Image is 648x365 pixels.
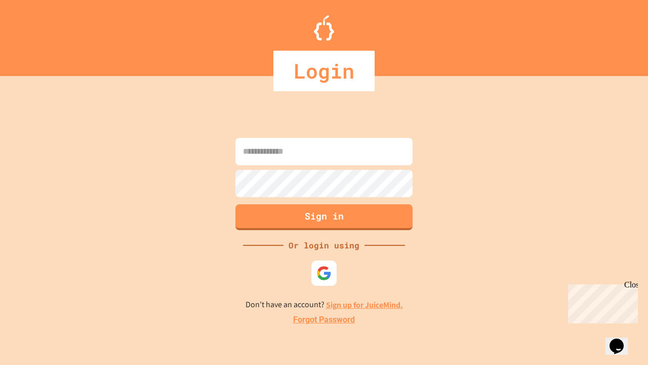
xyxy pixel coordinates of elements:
iframe: chat widget [605,324,638,355]
a: Forgot Password [293,314,355,326]
div: Login [273,51,375,91]
img: google-icon.svg [316,266,332,281]
img: Logo.svg [314,15,334,41]
a: Sign up for JuiceMind. [326,300,403,310]
div: Chat with us now!Close [4,4,70,64]
button: Sign in [235,204,413,230]
p: Don't have an account? [246,299,403,311]
div: Or login using [283,239,364,251]
iframe: chat widget [564,280,638,323]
